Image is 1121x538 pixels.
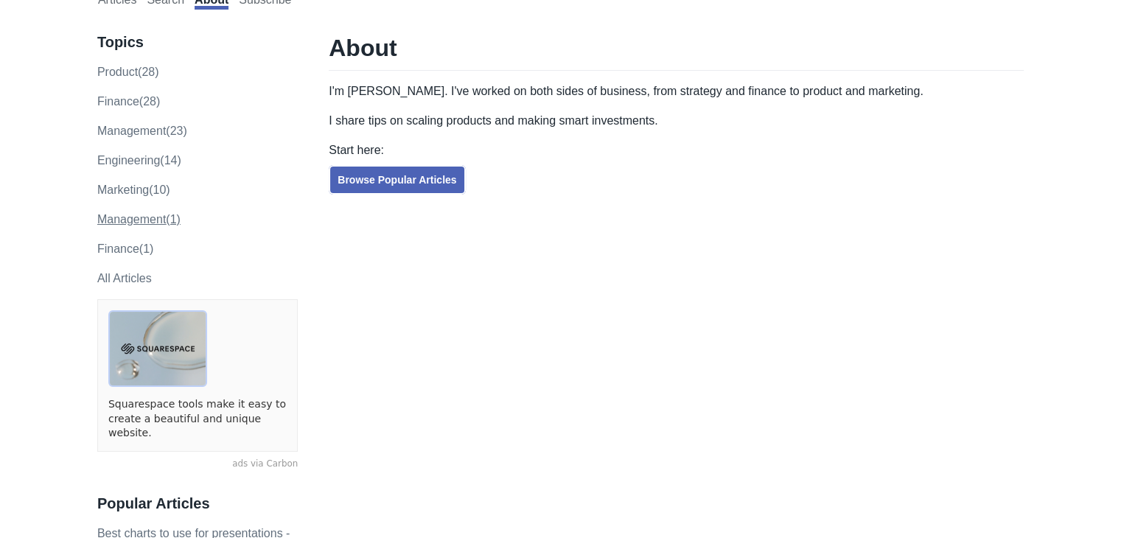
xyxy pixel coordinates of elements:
[329,33,1024,71] h1: About
[97,458,298,471] a: ads via Carbon
[108,310,207,387] img: ads via Carbon
[97,184,170,196] a: marketing(10)
[97,242,153,255] a: Finance(1)
[329,83,1024,100] p: I'm [PERSON_NAME]. I've worked on both sides of business, from strategy and finance to product an...
[97,125,187,137] a: management(23)
[97,213,181,226] a: Management(1)
[97,154,181,167] a: engineering(14)
[97,33,298,52] h3: Topics
[97,95,160,108] a: finance(28)
[329,112,1024,130] p: I share tips on scaling products and making smart investments.
[329,142,1024,159] p: Start here:
[97,495,298,513] h3: Popular Articles
[329,165,465,195] a: Browse Popular Articles
[97,66,159,78] a: product(28)
[97,272,152,284] a: All Articles
[108,397,287,441] a: Squarespace tools make it easy to create a beautiful and unique website.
